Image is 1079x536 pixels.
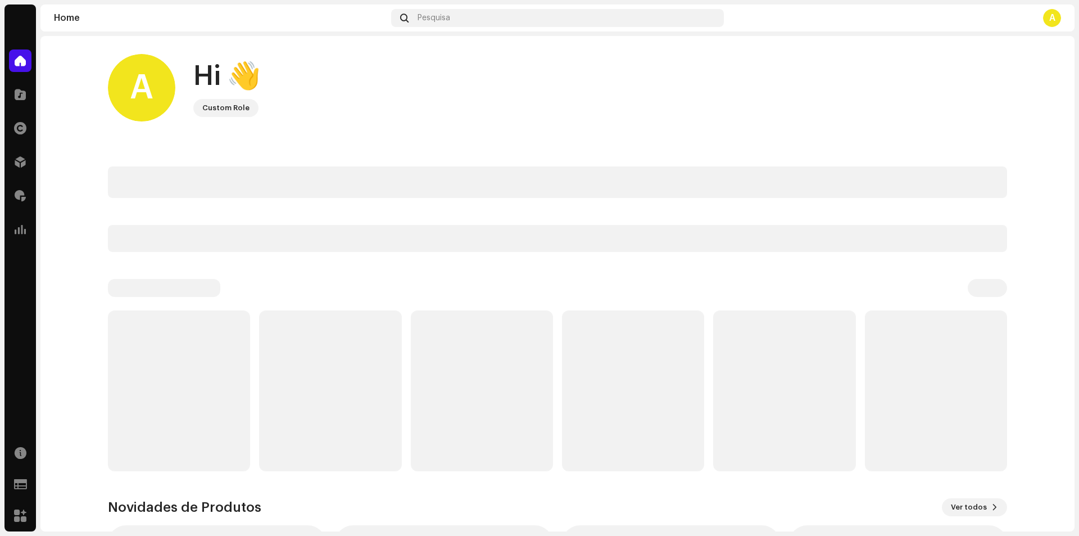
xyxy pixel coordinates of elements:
div: Custom Role [202,101,250,115]
span: Pesquisa [418,13,450,22]
div: Hi 👋 [193,58,261,94]
div: A [1043,9,1061,27]
button: Ver todos [942,498,1007,516]
div: A [108,54,175,121]
h3: Novidades de Produtos [108,498,261,516]
span: Ver todos [951,496,987,519]
div: Home [54,13,387,22]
